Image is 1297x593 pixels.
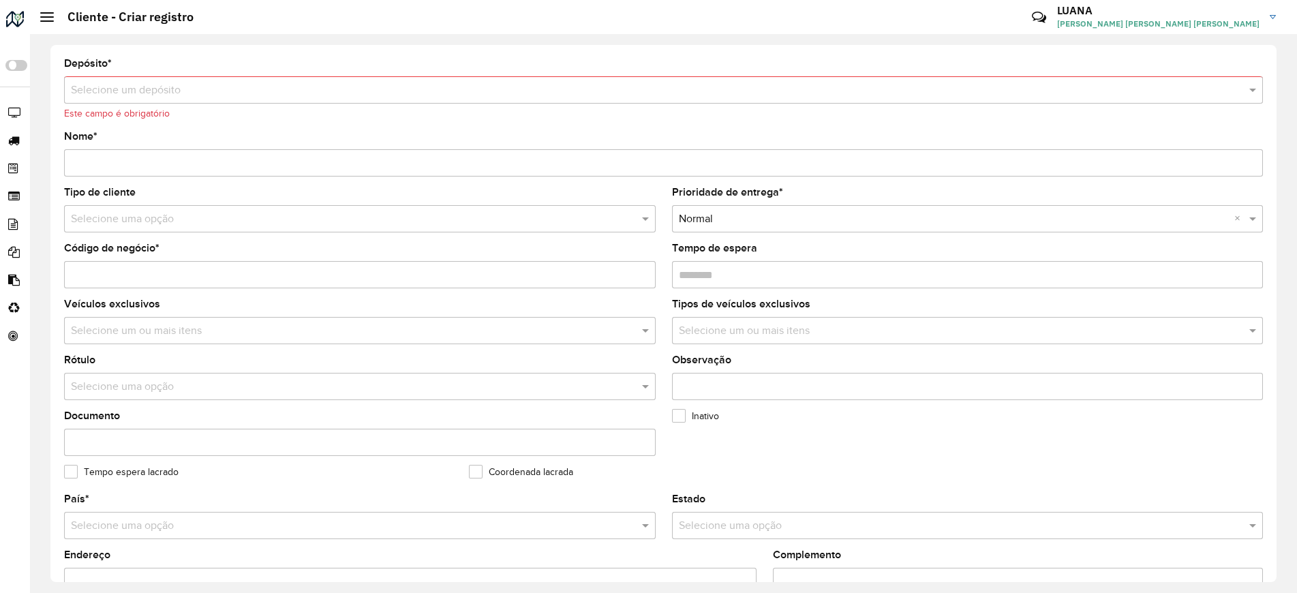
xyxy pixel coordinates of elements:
label: Código de negócio [64,240,159,256]
label: Nome [64,128,97,145]
label: Inativo [672,409,719,423]
h2: Cliente - Criar registro [54,10,194,25]
label: Depósito [64,55,112,72]
label: Endereço [64,547,110,563]
label: Observação [672,352,731,368]
formly-validation-message: Este campo é obrigatório [64,108,170,119]
span: [PERSON_NAME] [PERSON_NAME] [PERSON_NAME] [1057,18,1260,30]
label: Prioridade de entrega [672,184,783,200]
a: Contato Rápido [1024,3,1054,32]
label: País [64,491,89,507]
label: Tempo espera lacrado [64,465,179,479]
h3: LUANA [1057,4,1260,17]
span: Clear all [1234,211,1246,227]
label: Estado [672,491,705,507]
label: Tipos de veículos exclusivos [672,296,810,312]
label: Complemento [773,547,841,563]
label: Coordenada lacrada [469,465,573,479]
label: Tipo de cliente [64,184,136,200]
label: Documento [64,408,120,424]
label: Veículos exclusivos [64,296,160,312]
label: Rótulo [64,352,95,368]
label: Tempo de espera [672,240,757,256]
